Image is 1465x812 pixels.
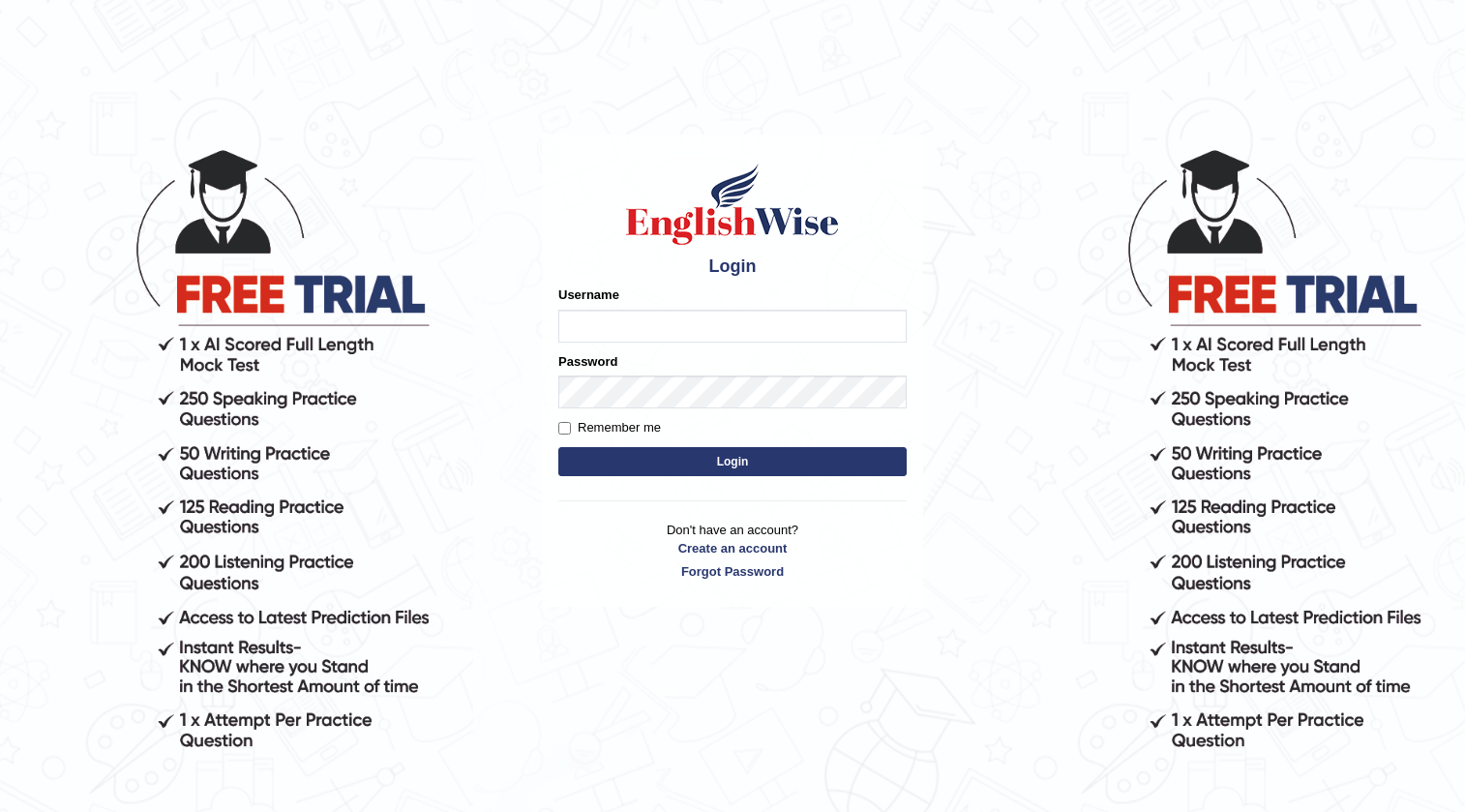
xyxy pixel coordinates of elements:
[558,562,907,581] a: Forgot Password
[558,418,661,437] label: Remember me
[558,352,617,371] label: Password
[558,539,907,557] a: Create an account
[558,257,907,277] h4: Login
[558,521,907,581] p: Don't have an account?
[622,161,843,248] img: Logo of English Wise sign in for intelligent practice with AI
[558,422,571,435] input: Remember me
[558,286,619,304] label: Username
[558,447,907,476] button: Login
